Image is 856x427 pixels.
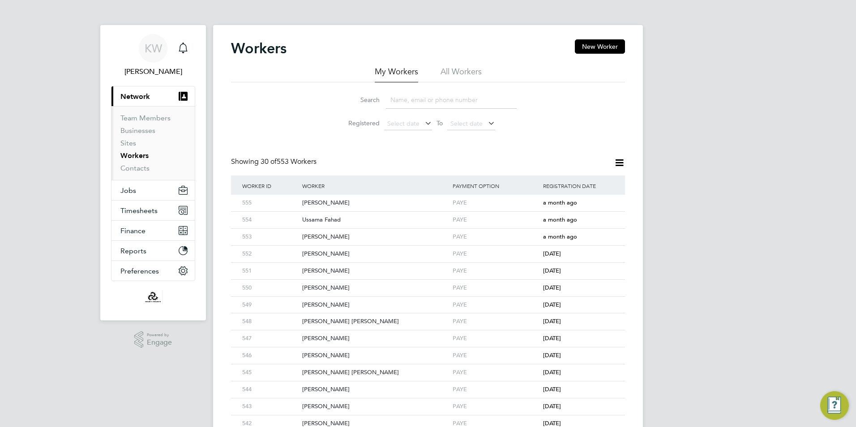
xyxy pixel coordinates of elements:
span: To [434,117,445,129]
button: Reports [111,241,195,260]
div: PAYE [450,195,541,211]
div: 553 [240,229,300,245]
div: PAYE [450,347,541,364]
span: Kane White [111,66,195,77]
div: 550 [240,280,300,296]
a: 552[PERSON_NAME]PAYE[DATE] [240,245,616,253]
div: PAYE [450,364,541,381]
img: securityprojectsltd-logo-retina.png [144,290,162,304]
div: [PERSON_NAME] [300,246,450,262]
span: Engage [147,339,172,346]
span: [DATE] [543,402,561,410]
span: Preferences [120,267,159,275]
div: [PERSON_NAME] [300,263,450,279]
div: [PERSON_NAME] [PERSON_NAME] [300,364,450,381]
a: 542[PERSON_NAME]PAYE[DATE] [240,415,616,423]
span: Select date [387,120,419,128]
span: Finance [120,226,146,235]
div: PAYE [450,229,541,245]
button: Jobs [111,180,195,200]
a: Businesses [120,126,155,135]
span: a month ago [543,233,577,240]
a: 549[PERSON_NAME]PAYE[DATE] [240,296,616,304]
span: [DATE] [543,419,561,427]
div: PAYE [450,313,541,330]
a: 545[PERSON_NAME] [PERSON_NAME]PAYE[DATE] [240,364,616,371]
span: 30 of [261,157,277,166]
div: [PERSON_NAME] [300,297,450,313]
div: PAYE [450,330,541,347]
a: 553[PERSON_NAME]PAYEa month ago [240,228,616,236]
span: a month ago [543,199,577,206]
div: PAYE [450,246,541,262]
div: [PERSON_NAME] [300,195,450,211]
a: 547[PERSON_NAME]PAYE[DATE] [240,330,616,337]
a: 546[PERSON_NAME]PAYE[DATE] [240,347,616,354]
div: Network [111,106,195,180]
div: [PERSON_NAME] [300,280,450,296]
span: Timesheets [120,206,158,215]
div: 549 [240,297,300,313]
div: Registration Date [541,175,616,196]
div: [PERSON_NAME] [300,347,450,364]
span: Select date [450,120,483,128]
div: [PERSON_NAME] [300,381,450,398]
div: PAYE [450,280,541,296]
div: Worker ID [240,175,300,196]
div: PAYE [450,263,541,279]
div: 555 [240,195,300,211]
nav: Main navigation [100,25,206,320]
div: Worker [300,175,450,196]
span: [DATE] [543,301,561,308]
a: 554Ussama FahadPAYEa month ago [240,211,616,219]
div: 552 [240,246,300,262]
div: 546 [240,347,300,364]
span: Network [120,92,150,101]
div: Payment Option [450,175,541,196]
a: 543[PERSON_NAME]PAYE[DATE] [240,398,616,406]
div: 544 [240,381,300,398]
span: [DATE] [543,267,561,274]
div: 554 [240,212,300,228]
span: [DATE] [543,368,561,376]
a: 548[PERSON_NAME] [PERSON_NAME]PAYE[DATE] [240,313,616,320]
span: [DATE] [543,334,561,342]
a: Workers [120,151,149,160]
span: [DATE] [543,250,561,257]
div: PAYE [450,398,541,415]
div: Ussama Fahad [300,212,450,228]
div: PAYE [450,297,541,313]
button: Timesheets [111,201,195,220]
a: 555[PERSON_NAME]PAYEa month ago [240,194,616,202]
div: [PERSON_NAME] [300,398,450,415]
div: PAYE [450,212,541,228]
span: Powered by [147,331,172,339]
a: 551[PERSON_NAME]PAYE[DATE] [240,262,616,270]
label: Search [339,96,380,104]
span: Reports [120,247,146,255]
a: Powered byEngage [134,331,172,348]
div: 545 [240,364,300,381]
a: KW[PERSON_NAME] [111,34,195,77]
li: All Workers [441,66,482,82]
a: Contacts [120,164,150,172]
span: a month ago [543,216,577,223]
div: [PERSON_NAME] [300,229,450,245]
li: My Workers [375,66,418,82]
div: 548 [240,313,300,330]
button: Preferences [111,261,195,281]
div: 551 [240,263,300,279]
span: 553 Workers [261,157,317,166]
span: [DATE] [543,385,561,393]
div: [PERSON_NAME] [300,330,450,347]
div: [PERSON_NAME] [PERSON_NAME] [300,313,450,330]
div: 547 [240,330,300,347]
button: Finance [111,221,195,240]
button: Network [111,86,195,106]
span: Jobs [120,186,136,195]
a: Sites [120,139,136,147]
a: 550[PERSON_NAME]PAYE[DATE] [240,279,616,287]
span: [DATE] [543,317,561,325]
h2: Workers [231,39,287,57]
a: 544[PERSON_NAME]PAYE[DATE] [240,381,616,389]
